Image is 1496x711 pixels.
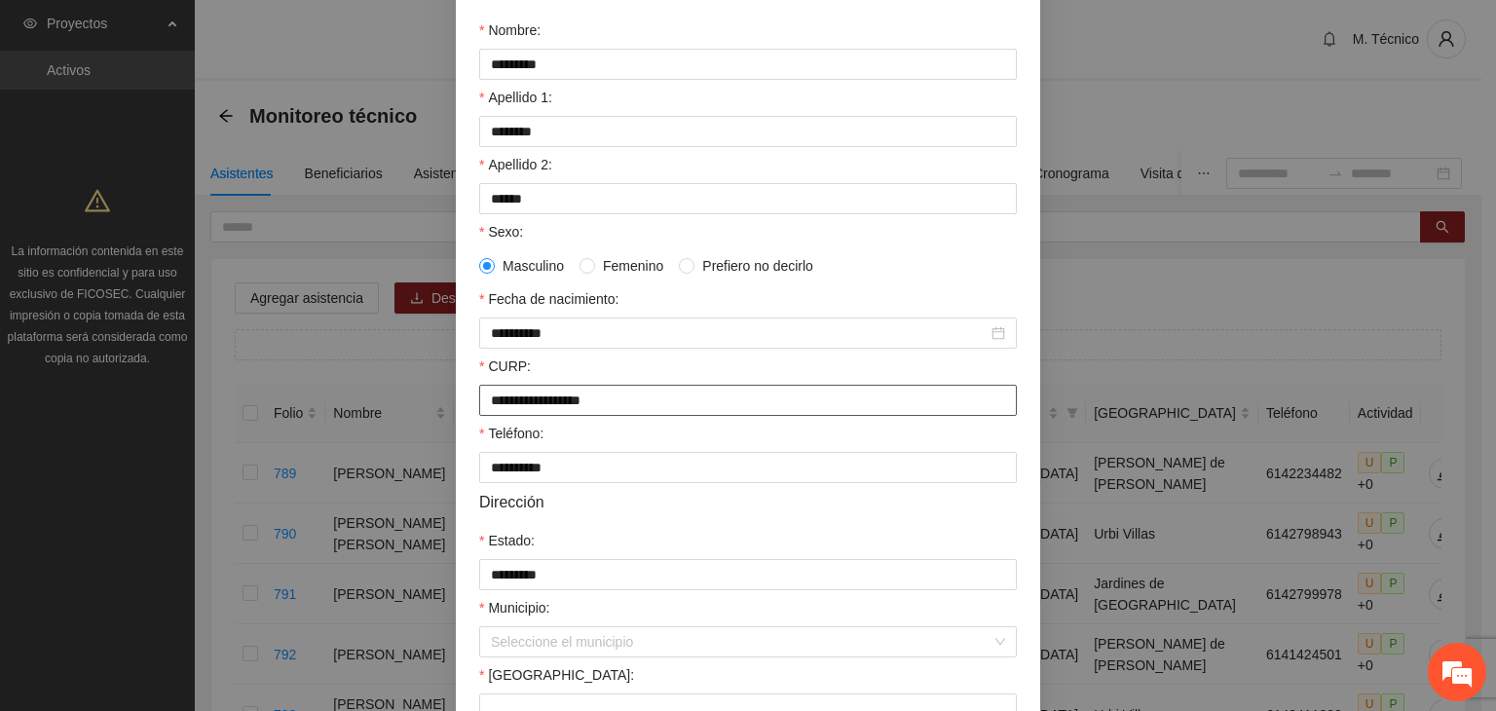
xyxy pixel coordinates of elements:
[479,423,543,444] label: Teléfono:
[479,116,1017,147] input: Apellido 1:
[479,452,1017,483] input: Teléfono:
[479,87,552,108] label: Apellido 1:
[479,385,1017,416] input: CURP:
[479,288,618,310] label: Fecha de nacimiento:
[479,355,531,377] label: CURP:
[319,10,366,56] div: Minimizar ventana de chat en vivo
[479,559,1017,590] input: Estado:
[113,240,269,436] span: Estamos en línea.
[479,183,1017,214] input: Apellido 2:
[479,221,523,243] label: Sexo:
[479,597,549,618] label: Municipio:
[479,530,535,551] label: Estado:
[694,255,821,277] span: Prefiero no decirlo
[10,491,371,559] textarea: Escriba su mensaje y pulse “Intro”
[479,490,544,514] span: Dirección
[495,255,572,277] span: Masculino
[479,154,552,175] label: Apellido 2:
[595,255,671,277] span: Femenino
[491,322,988,344] input: Fecha de nacimiento:
[101,99,327,125] div: Chatee con nosotros ahora
[491,627,991,656] input: Municipio:
[479,19,541,41] label: Nombre:
[479,664,634,686] label: Colonia:
[479,49,1017,80] input: Nombre:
